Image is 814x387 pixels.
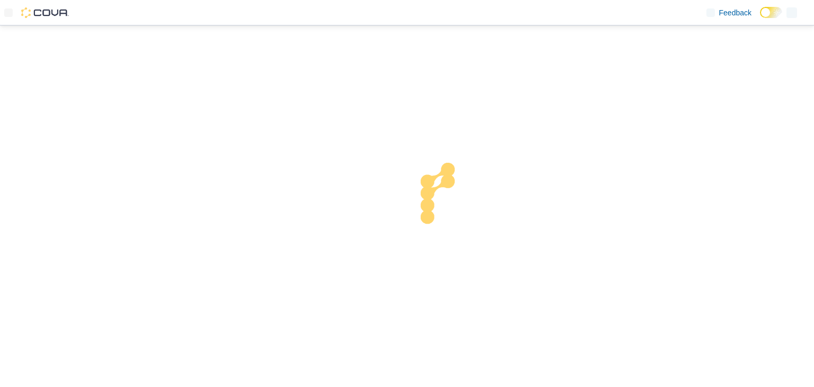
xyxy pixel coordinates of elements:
input: Dark Mode [760,7,782,18]
img: cova-loader [407,155,486,234]
span: Feedback [719,7,751,18]
img: Cova [21,7,69,18]
a: Feedback [702,2,756,23]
